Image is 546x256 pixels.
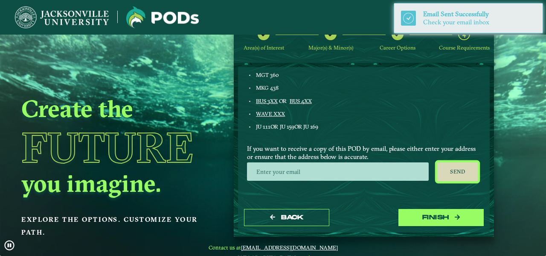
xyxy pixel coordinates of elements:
[256,97,278,104] a: BUS 3XX
[398,209,484,227] button: Finish
[303,123,318,130] span: JU 169
[256,123,270,130] span: JU 111
[21,168,213,198] h2: you imagine.
[437,162,478,181] button: Send
[247,145,481,161] span: If you want to receive a copy of this POD by email, please either enter your address or ensure th...
[21,94,213,124] h2: Create the
[241,244,338,251] a: [EMAIL_ADDRESS][DOMAIN_NAME]
[280,123,294,130] span: JU 159
[308,44,353,51] span: Major(s) & Minor(s)
[21,213,213,239] p: Explore the options. Customize your path.
[290,97,312,104] a: BUS 4XX
[256,84,279,91] span: MKG 438
[256,110,285,117] a: WAVE XXX
[423,10,489,18] span: Email Sent Successfully
[380,44,415,51] span: Career Options
[256,71,279,78] span: MGT 360
[255,123,358,130] div: OR OR
[423,18,491,26] div: Check your email inbox
[202,244,344,251] span: Contact us at
[439,44,490,51] span: Course Requirements
[244,44,284,51] span: Area(s) of Interest
[281,214,304,221] span: Back
[126,6,199,28] img: Jacksonville University logo
[21,127,213,168] h1: Future
[255,97,358,104] div: OR
[244,209,329,227] button: Back
[247,162,429,181] input: Enter your email
[15,6,109,28] img: Jacksonville University logo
